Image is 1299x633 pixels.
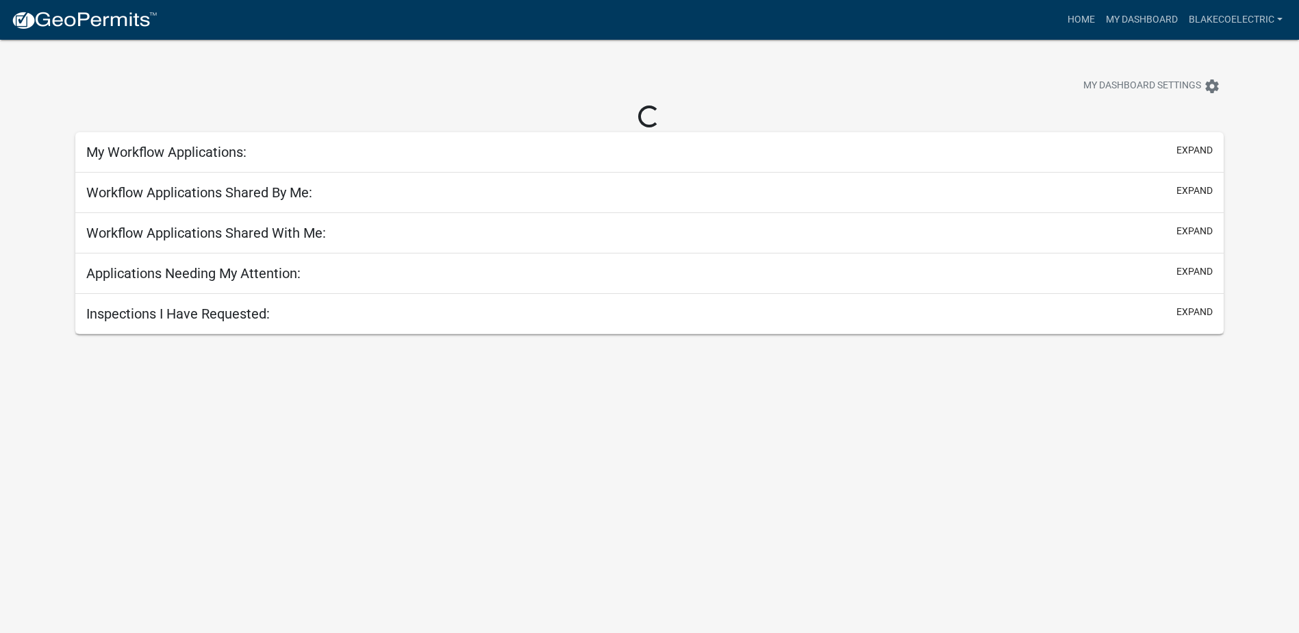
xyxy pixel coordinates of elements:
h5: Applications Needing My Attention: [86,265,301,282]
h5: Inspections I Have Requested: [86,306,270,322]
a: My Dashboard [1100,7,1183,33]
span: My Dashboard Settings [1083,78,1201,95]
a: Blakecoelectric [1183,7,1288,33]
a: Home [1062,7,1100,33]
button: expand [1176,305,1213,319]
button: expand [1176,224,1213,238]
i: settings [1204,78,1220,95]
button: expand [1176,143,1213,158]
button: My Dashboard Settingssettings [1072,73,1231,99]
h5: Workflow Applications Shared With Me: [86,225,326,241]
button: expand [1176,184,1213,198]
h5: My Workflow Applications: [86,144,247,160]
h5: Workflow Applications Shared By Me: [86,184,312,201]
button: expand [1176,264,1213,279]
